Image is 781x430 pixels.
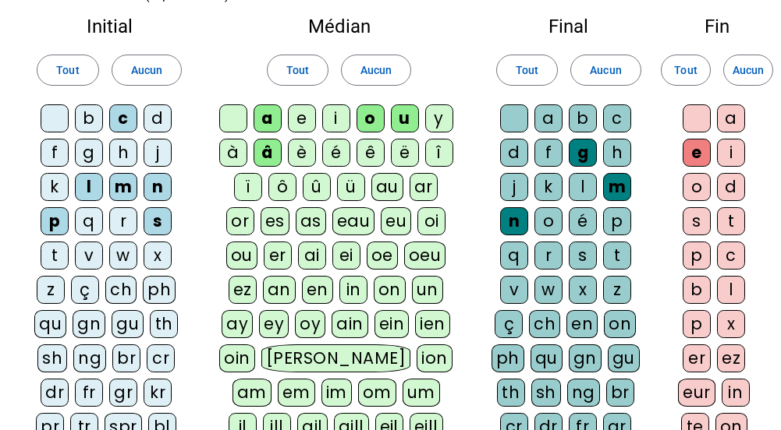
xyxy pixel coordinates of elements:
[683,241,711,270] div: p
[144,139,172,167] div: j
[219,344,255,372] div: oin
[717,104,745,132] div: a
[357,104,385,132] div: o
[404,241,446,270] div: oeu
[261,207,289,235] div: es
[41,207,69,235] div: p
[109,379,137,407] div: gr
[254,104,282,132] div: a
[75,139,103,167] div: g
[360,61,392,79] span: Aucun
[485,17,653,36] h2: Final
[604,310,636,338] div: on
[500,241,528,270] div: q
[683,207,711,235] div: s
[603,139,631,167] div: h
[295,310,325,338] div: oy
[34,310,66,338] div: qu
[381,207,411,235] div: eu
[683,276,711,304] div: b
[534,139,563,167] div: f
[717,207,745,235] div: t
[415,310,450,338] div: ien
[109,207,137,235] div: r
[321,379,352,407] div: im
[367,241,398,270] div: oe
[302,276,333,304] div: en
[566,310,598,338] div: en
[332,207,375,235] div: eau
[226,207,254,235] div: or
[109,241,137,270] div: w
[569,241,597,270] div: s
[229,276,257,304] div: ez
[37,344,67,372] div: sh
[603,104,631,132] div: c
[391,139,419,167] div: ë
[495,310,523,338] div: ç
[529,310,560,338] div: ch
[534,104,563,132] div: a
[496,55,558,86] button: Tout
[234,173,262,201] div: ï
[332,310,368,338] div: ain
[417,344,453,372] div: ion
[531,379,561,407] div: sh
[425,104,453,132] div: y
[683,139,711,167] div: e
[717,310,745,338] div: x
[590,61,621,79] span: Aucun
[41,173,69,201] div: k
[674,61,697,79] span: Tout
[150,310,178,338] div: th
[286,61,309,79] span: Tout
[603,207,631,235] div: p
[717,344,745,372] div: ez
[144,379,172,407] div: kr
[264,241,292,270] div: er
[375,310,410,338] div: ein
[37,276,65,304] div: z
[75,173,103,201] div: l
[410,173,438,201] div: ar
[683,173,711,201] div: o
[233,379,272,407] div: am
[41,241,69,270] div: t
[717,241,745,270] div: c
[259,310,289,338] div: ey
[341,55,411,86] button: Aucun
[298,241,326,270] div: ai
[75,207,103,235] div: q
[723,55,773,86] button: Aucun
[144,104,172,132] div: d
[75,241,103,270] div: v
[722,379,750,407] div: in
[412,276,443,304] div: un
[278,379,315,407] div: em
[56,61,79,79] span: Tout
[219,139,247,167] div: à
[500,173,528,201] div: j
[391,104,419,132] div: u
[717,139,745,167] div: i
[337,173,365,201] div: ü
[226,241,257,270] div: ou
[322,104,350,132] div: i
[569,344,602,372] div: gn
[73,310,105,338] div: gn
[497,379,525,407] div: th
[131,61,162,79] span: Aucun
[678,17,756,36] h2: Fin
[112,55,182,86] button: Aucun
[144,173,172,201] div: n
[73,344,106,372] div: ng
[417,207,446,235] div: oi
[569,276,597,304] div: x
[661,55,711,86] button: Tout
[71,276,99,304] div: ç
[608,344,640,372] div: gu
[374,276,406,304] div: on
[403,379,440,407] div: um
[267,55,328,86] button: Tout
[683,310,711,338] div: p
